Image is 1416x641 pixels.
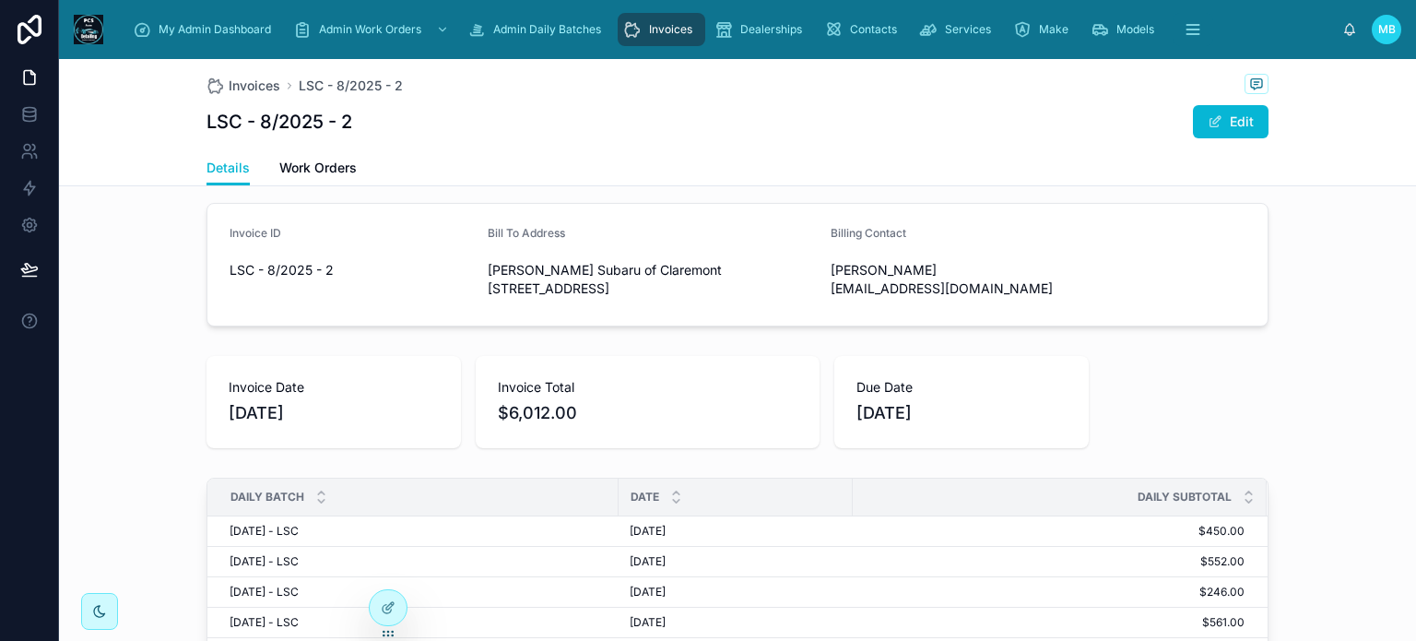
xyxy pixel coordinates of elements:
[854,585,1245,599] a: $246.00
[493,22,601,37] span: Admin Daily Batches
[230,615,299,630] span: [DATE] - LSC
[850,22,897,37] span: Contacts
[914,13,1004,46] a: Services
[1138,490,1232,504] span: Daily Subtotal
[206,77,280,95] a: Invoices
[230,554,299,569] span: [DATE] - LSC
[1039,22,1068,37] span: Make
[630,615,842,630] a: [DATE]
[230,261,473,279] span: LSC - 8/2025 - 2
[118,9,1342,50] div: scrollable content
[159,22,271,37] span: My Admin Dashboard
[229,400,439,426] span: [DATE]
[1116,22,1154,37] span: Models
[279,151,357,188] a: Work Orders
[279,159,357,177] span: Work Orders
[498,378,797,397] span: Invoice Total
[630,554,842,569] a: [DATE]
[230,585,608,599] a: [DATE] - LSC
[230,524,299,539] span: [DATE] - LSC
[630,524,842,539] a: [DATE]
[630,585,842,599] a: [DATE]
[854,554,1245,569] a: $552.00
[854,615,1245,630] a: $561.00
[229,378,439,397] span: Invoice Date
[819,13,910,46] a: Contacts
[230,585,299,599] span: [DATE] - LSC
[709,13,815,46] a: Dealerships
[206,151,250,186] a: Details
[740,22,802,37] span: Dealerships
[630,524,666,539] span: [DATE]
[462,13,614,46] a: Admin Daily Batches
[288,13,458,46] a: Admin Work Orders
[854,524,1245,539] a: $450.00
[230,615,608,630] a: [DATE] - LSC
[1193,105,1268,138] button: Edit
[230,524,608,539] a: [DATE] - LSC
[649,22,692,37] span: Invoices
[230,490,304,504] span: Daily Batch
[319,22,421,37] span: Admin Work Orders
[498,400,797,426] span: $6,012.00
[630,554,666,569] span: [DATE]
[206,159,250,177] span: Details
[630,615,666,630] span: [DATE]
[630,585,666,599] span: [DATE]
[945,22,991,37] span: Services
[618,13,705,46] a: Invoices
[1008,13,1081,46] a: Make
[856,378,1067,397] span: Due Date
[230,554,608,569] a: [DATE] - LSC
[1085,13,1167,46] a: Models
[230,226,281,240] span: Invoice ID
[488,261,817,298] span: [PERSON_NAME] Subaru of Claremont [STREET_ADDRESS]
[229,77,280,95] span: Invoices
[488,226,565,240] span: Bill To Address
[206,109,352,135] h1: LSC - 8/2025 - 2
[831,226,906,240] span: Billing Contact
[1378,22,1396,37] span: MB
[74,15,103,44] img: App logo
[631,490,659,504] span: Date
[127,13,284,46] a: My Admin Dashboard
[299,77,403,95] a: LSC - 8/2025 - 2
[831,261,1160,298] span: [PERSON_NAME] [EMAIL_ADDRESS][DOMAIN_NAME]
[856,400,1067,426] span: [DATE]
